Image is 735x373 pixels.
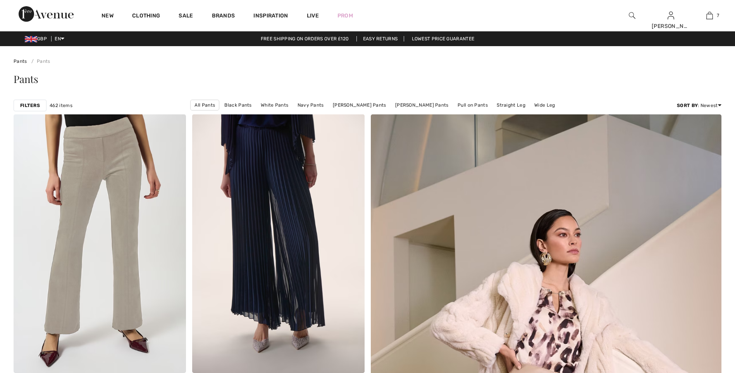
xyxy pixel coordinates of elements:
[14,114,186,373] img: High-Waisted Trousers Style 253137. Black
[690,11,728,20] a: 7
[190,100,219,111] a: All Pants
[192,114,365,373] img: Pleated Wide-Leg Trousers Style 254724. Midnight Blue
[406,36,481,41] a: Lowest Price Guarantee
[629,11,635,20] img: search the website
[257,100,292,110] a: White Pants
[132,12,160,21] a: Clothing
[356,36,405,41] a: Easy Returns
[102,12,114,21] a: New
[20,102,40,109] strong: Filters
[391,100,453,110] a: [PERSON_NAME] Pants
[677,103,698,108] strong: Sort By
[255,36,355,41] a: Free shipping on orders over ₤120
[717,12,719,19] span: 7
[14,72,38,86] span: Pants
[337,12,353,20] a: Prom
[50,102,72,109] span: 462 items
[25,36,50,41] span: GBP
[25,36,37,42] img: UK Pound
[179,12,193,21] a: Sale
[668,12,674,19] a: Sign In
[652,22,690,30] div: [PERSON_NAME]
[19,6,74,22] img: 1ère Avenue
[706,11,713,20] img: My Bag
[329,100,390,110] a: [PERSON_NAME] Pants
[212,12,235,21] a: Brands
[677,102,721,109] div: : Newest
[454,100,492,110] a: Pull on Pants
[14,59,27,64] a: Pants
[530,100,559,110] a: Wide Leg
[685,315,727,334] iframe: Opens a widget where you can find more information
[55,36,64,41] span: EN
[28,59,50,64] a: Pants
[253,12,288,21] span: Inspiration
[493,100,529,110] a: Straight Leg
[294,100,328,110] a: Navy Pants
[668,11,674,20] img: My Info
[307,12,319,20] a: Live
[220,100,255,110] a: Black Pants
